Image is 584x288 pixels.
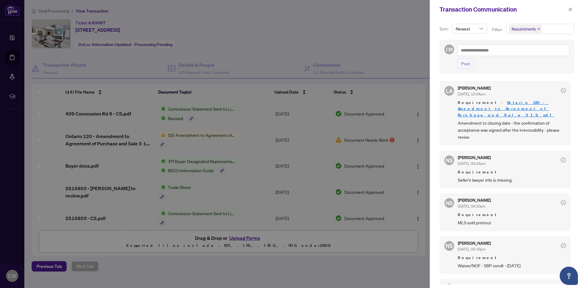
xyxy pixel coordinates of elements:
[446,46,453,53] span: CW
[458,198,491,202] h5: [PERSON_NAME]
[509,25,542,33] span: Requirements
[458,212,566,218] span: Requirement
[446,156,453,165] span: NS
[458,219,566,226] span: MLS sold printout
[440,26,450,32] p: Sort:
[458,247,485,251] span: [DATE], 04:19pm
[458,155,491,160] h5: [PERSON_NAME]
[458,92,485,96] span: [DATE], 12:04pm
[458,86,491,90] h5: [PERSON_NAME]
[458,241,491,245] h5: [PERSON_NAME]
[446,241,453,250] span: NS
[512,26,536,32] span: Requirements
[446,199,453,207] span: NS
[458,262,566,269] span: Waiver/NOF - SBP condt - [DATE]
[458,100,566,118] span: Requirement -
[568,7,572,12] span: close
[458,176,566,183] span: Seller's lawyer info is missing.
[561,243,566,248] span: check-circle
[561,200,566,205] span: check-circle
[458,255,566,261] span: Requirement
[537,27,540,30] span: close
[457,59,474,69] button: Post
[560,267,578,285] button: Open asap
[561,158,566,162] span: check-circle
[458,161,485,166] span: [DATE], 04:24pm
[458,284,491,288] h5: [PERSON_NAME]
[561,88,566,93] span: check-circle
[458,100,554,117] a: Ontario 120 - Amendment to Agreement of Purchase and Sale 3 1 3.pdf
[458,204,485,208] span: [DATE], 04:20pm
[492,26,503,33] p: Filter:
[458,169,566,175] span: Requirement
[440,5,566,14] div: Transaction Communication
[458,119,566,141] span: Amendment to closing date - the confirmation of acceptance was signed after the irrevocability - ...
[456,24,483,33] span: Newest
[446,87,453,95] span: LA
